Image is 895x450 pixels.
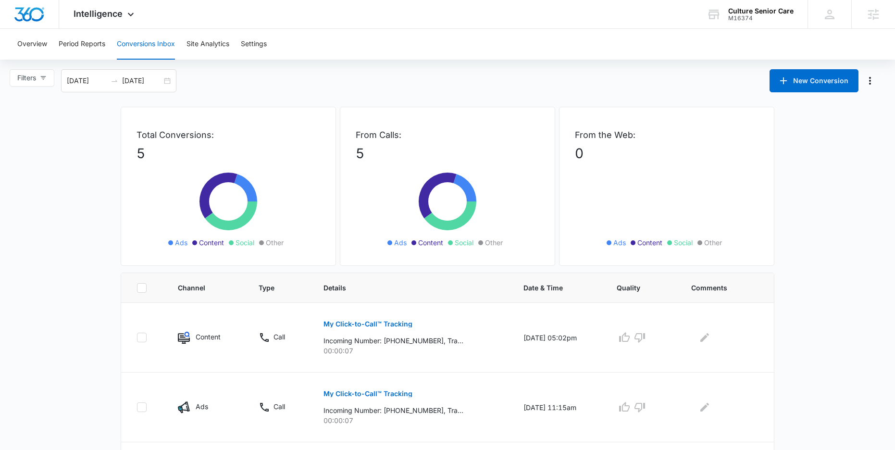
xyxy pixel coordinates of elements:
span: Content [199,237,224,248]
span: Quality [617,283,654,293]
button: New Conversion [770,69,858,92]
button: Settings [241,29,267,60]
button: Manage Numbers [862,73,878,88]
button: Site Analytics [186,29,229,60]
input: End date [122,75,162,86]
button: My Click-to-Call™ Tracking [323,382,412,405]
span: Content [418,237,443,248]
div: account name [728,7,794,15]
button: Conversions Inbox [117,29,175,60]
button: Period Reports [59,29,105,60]
p: Call [273,332,285,342]
span: to [111,77,118,85]
span: Comments [691,283,745,293]
p: My Click-to-Call™ Tracking [323,390,412,397]
p: Incoming Number: [PHONE_NUMBER], Tracking Number: [PHONE_NUMBER], Ring To: [PHONE_NUMBER], Caller... [323,336,463,346]
span: Other [704,237,722,248]
p: From the Web: [575,128,758,141]
p: 5 [356,143,539,163]
div: Keywords by Traffic [106,57,162,63]
p: From Calls: [356,128,539,141]
p: 0 [575,143,758,163]
span: Intelligence [74,9,123,19]
span: Ads [613,237,626,248]
img: website_grey.svg [15,25,23,33]
span: Type [259,283,286,293]
img: logo_orange.svg [15,15,23,23]
p: My Click-to-Call™ Tracking [323,321,412,327]
span: Details [323,283,486,293]
button: Edit Comments [697,330,712,345]
span: Social [674,237,693,248]
div: Domain Overview [37,57,86,63]
button: Filters [10,69,54,87]
span: Date & Time [523,283,580,293]
span: Channel [178,283,222,293]
span: Other [266,237,284,248]
span: Ads [175,237,187,248]
img: tab_keywords_by_traffic_grey.svg [96,56,103,63]
div: v 4.0.25 [27,15,47,23]
button: Edit Comments [697,400,712,415]
img: tab_domain_overview_orange.svg [26,56,34,63]
p: Call [273,401,285,412]
button: My Click-to-Call™ Tracking [323,312,412,336]
p: Content [196,332,221,342]
span: Social [455,237,473,248]
p: Ads [196,401,208,412]
input: Start date [67,75,107,86]
td: [DATE] 05:02pm [512,303,606,373]
p: Total Conversions: [137,128,320,141]
p: 00:00:07 [323,415,500,425]
p: Incoming Number: [PHONE_NUMBER], Tracking Number: [PHONE_NUMBER], Ring To: [PHONE_NUMBER], Caller... [323,405,463,415]
button: Overview [17,29,47,60]
p: 00:00:07 [323,346,500,356]
div: account id [728,15,794,22]
div: Domain: [DOMAIN_NAME] [25,25,106,33]
span: Filters [17,73,36,83]
span: Social [236,237,254,248]
td: [DATE] 11:15am [512,373,606,442]
span: Other [485,237,503,248]
span: Content [637,237,662,248]
p: 5 [137,143,320,163]
span: swap-right [111,77,118,85]
span: Ads [394,237,407,248]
